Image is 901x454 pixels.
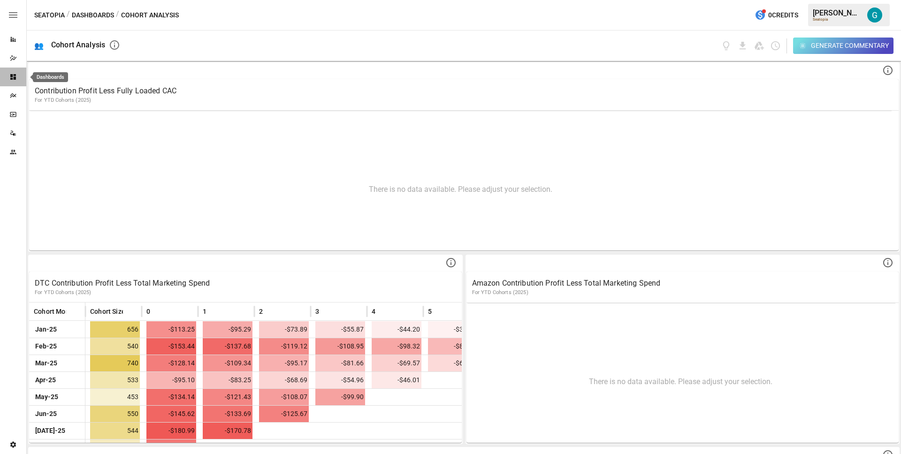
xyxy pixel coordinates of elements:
[207,305,221,318] button: Sort
[35,289,456,296] p: For YTD Cohorts (2025)
[116,9,119,21] div: /
[315,307,319,316] span: 3
[203,338,252,355] span: -$137.68
[146,355,196,371] span: -$128.14
[372,372,421,388] span: -$46.01
[754,40,764,51] button: Save as Google Doc
[67,9,70,21] div: /
[34,307,76,316] span: Cohort Month
[203,321,252,338] span: -$95.29
[34,321,58,338] span: Jan-25
[589,377,772,387] p: There is no data available. Please adjust your selection.
[372,355,421,371] span: -$69.57
[67,305,80,318] button: Sort
[737,40,748,51] button: Download dashboard
[72,9,114,21] button: Dashboards
[90,423,140,439] span: 544
[721,40,732,51] button: View documentation
[146,321,196,338] span: -$113.25
[428,338,478,355] span: -$89.87
[770,40,781,51] button: Schedule dashboard
[90,321,140,338] span: 656
[813,17,862,22] div: Seatopia
[203,389,252,405] span: -$121.43
[793,38,894,54] button: Generate Commentary
[34,406,58,422] span: Jun-25
[90,307,125,316] span: Cohort Size
[35,278,456,289] p: DTC Contribution Profit Less Total Marketing Spend
[203,307,206,316] span: 1
[315,338,365,355] span: -$108.95
[768,9,798,21] span: 0 Credits
[472,278,893,289] p: Amazon Contribution Profit Less Total Marketing Spend
[146,423,196,439] span: -$180.99
[146,406,196,422] span: -$145.62
[259,406,309,422] span: -$125.67
[203,355,252,371] span: -$109.34
[90,372,140,388] span: 533
[372,338,421,355] span: -$98.32
[146,372,196,388] span: -$95.10
[259,389,309,405] span: -$108.07
[751,7,802,24] button: 0Credits
[35,85,893,97] p: Contribution Profit Less Fully Loaded CAC
[428,355,478,371] span: -$61.53
[203,423,252,439] span: -$170.78
[259,321,309,338] span: -$73.89
[264,305,277,318] button: Sort
[151,305,164,318] button: Sort
[90,389,140,405] span: 453
[203,372,252,388] span: -$83.25
[34,423,67,439] span: [DATE]-25
[203,406,252,422] span: -$133.69
[33,72,68,82] div: Dashboards
[472,289,893,296] p: For YTD Cohorts (2025)
[34,355,59,371] span: Mar-25
[433,305,446,318] button: Sort
[372,307,375,316] span: 4
[862,2,888,28] button: Gavin Acres
[90,406,140,422] span: 550
[146,389,196,405] span: -$134.14
[867,8,882,23] img: Gavin Acres
[34,372,57,388] span: Apr-25
[34,389,60,405] span: May-25
[315,355,365,371] span: -$81.66
[90,355,140,371] span: 740
[124,305,137,318] button: Sort
[320,305,333,318] button: Sort
[376,305,389,318] button: Sort
[51,40,105,49] div: Cohort Analysis
[34,41,44,50] div: 👥
[372,321,421,338] span: -$44.20
[146,338,196,355] span: -$153.44
[34,338,58,355] span: Feb-25
[146,307,150,316] span: 0
[428,307,432,316] span: 5
[34,9,65,21] button: Seatopia
[813,8,862,17] div: [PERSON_NAME]
[35,97,893,104] p: For YTD Cohorts (2025)
[315,321,365,338] span: -$55.87
[428,321,478,338] span: -$33.95
[90,338,140,355] span: 540
[259,372,309,388] span: -$68.69
[315,389,365,405] span: -$99.90
[259,338,309,355] span: -$119.12
[259,355,309,371] span: -$95.17
[811,40,889,52] div: Generate Commentary
[259,307,263,316] span: 2
[315,372,365,388] span: -$54.96
[369,184,552,195] p: There is no data available. Please adjust your selection.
